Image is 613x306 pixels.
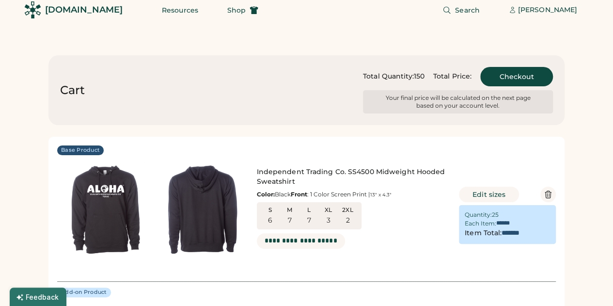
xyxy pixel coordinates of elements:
[492,211,499,219] div: 25
[227,7,246,14] span: Shop
[346,216,349,225] div: 2
[57,161,154,258] img: generate-image
[433,72,472,81] div: Total Price:
[465,228,502,238] div: Item Total:
[60,82,85,98] div: Cart
[61,289,107,296] div: Add-on Product
[540,187,556,202] button: Delete
[413,72,424,81] div: 150
[301,206,317,214] div: L
[321,206,336,214] div: XL
[383,94,533,110] div: Your final price will be calculated on the next page based on your account level.
[370,192,392,198] font: 13" x 4.3"
[307,216,311,225] div: 7
[291,191,307,198] strong: Front
[24,1,41,18] img: Rendered Logo - Screens
[455,7,480,14] span: Search
[287,216,291,225] div: 7
[465,211,492,219] div: Quantity:
[282,206,298,214] div: M
[326,216,330,225] div: 3
[518,5,577,15] div: [PERSON_NAME]
[465,220,496,227] div: Each Item:
[61,146,100,154] div: Base Product
[45,4,123,16] div: [DOMAIN_NAME]
[340,206,356,214] div: 2XL
[257,167,451,187] div: Independent Trading Co. SS4500 Midweight Hooded Sweatshirt
[268,216,272,225] div: 6
[150,0,210,20] button: Resources
[154,161,251,258] img: generate-image
[257,191,275,198] strong: Color:
[459,187,519,202] button: Edit sizes
[480,67,553,86] button: Checkout
[263,206,278,214] div: S
[363,72,414,81] div: Total Quantity:
[257,191,451,198] div: Black : 1 Color Screen Print |
[216,0,270,20] button: Shop
[431,0,491,20] button: Search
